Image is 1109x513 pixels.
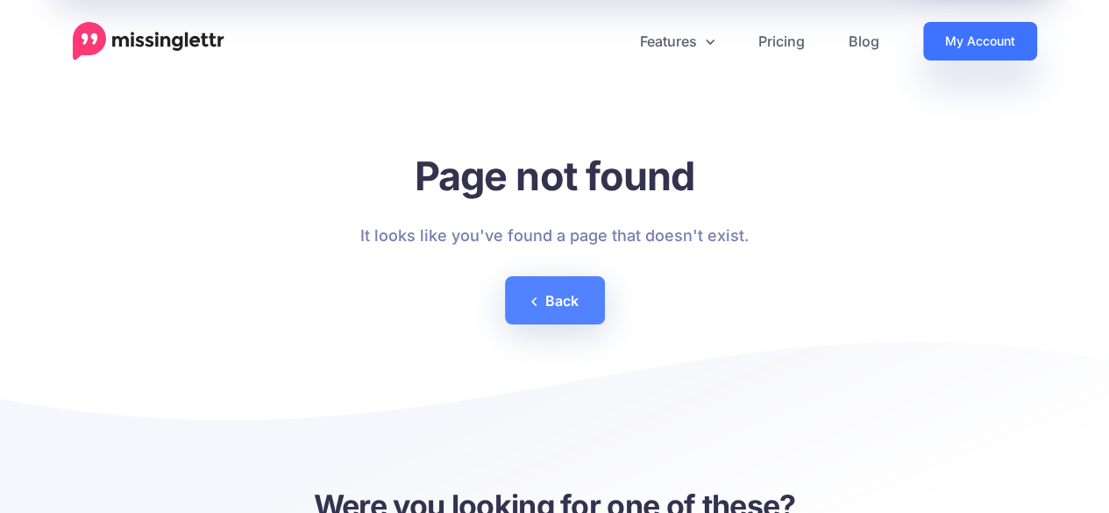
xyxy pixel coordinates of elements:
a: Features [618,22,736,61]
a: Back [505,276,605,324]
p: It looks like you've found a page that doesn't exist. [360,222,749,250]
a: Blog [827,22,901,61]
a: Pricing [736,22,827,61]
a: My Account [923,22,1037,61]
h1: Page not found [360,152,749,200]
